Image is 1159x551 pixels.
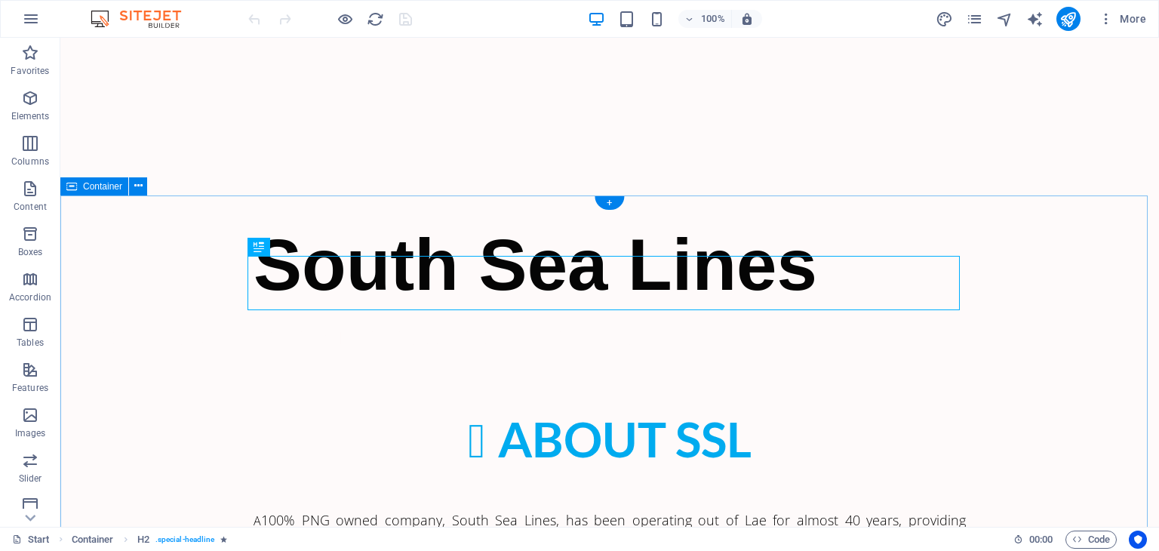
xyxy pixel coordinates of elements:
[83,182,122,191] span: Container
[1026,11,1044,28] i: AI Writer
[15,427,46,439] p: Images
[12,382,48,394] p: Features
[18,246,43,258] p: Boxes
[1065,531,1117,549] button: Code
[1072,531,1110,549] span: Code
[936,11,953,28] i: Design (Ctrl+Alt+Y)
[367,11,384,28] i: Reload page
[137,531,149,549] span: Click to select. Double-click to edit
[366,10,384,28] button: reload
[1093,7,1152,31] button: More
[1040,534,1042,545] span: :
[220,535,227,543] i: Element contains an animation
[996,10,1014,28] button: navigator
[11,110,50,122] p: Elements
[155,531,215,549] span: . special-headline
[966,11,983,28] i: Pages (Ctrl+Alt+S)
[9,291,51,303] p: Accordion
[72,531,228,549] nav: breadcrumb
[12,531,50,549] a: Click to cancel selection. Double-click to open Pages
[336,10,354,28] button: Click here to leave preview mode and continue editing
[87,10,200,28] img: Editor Logo
[996,11,1013,28] i: Navigator
[11,155,49,168] p: Columns
[1026,10,1044,28] button: text_generator
[17,337,44,349] p: Tables
[19,473,42,485] p: Slider
[72,531,114,549] span: Click to select. Double-click to edit
[1056,7,1081,31] button: publish
[1059,11,1077,28] i: Publish
[678,10,732,28] button: 100%
[1029,531,1053,549] span: 00 00
[1129,531,1147,549] button: Usercentrics
[1013,531,1053,549] h6: Session time
[966,10,984,28] button: pages
[595,196,624,210] div: +
[701,10,725,28] h6: 100%
[936,10,954,28] button: design
[740,12,754,26] i: On resize automatically adjust zoom level to fit chosen device.
[11,65,49,77] p: Favorites
[1099,11,1146,26] span: More
[14,201,47,213] p: Content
